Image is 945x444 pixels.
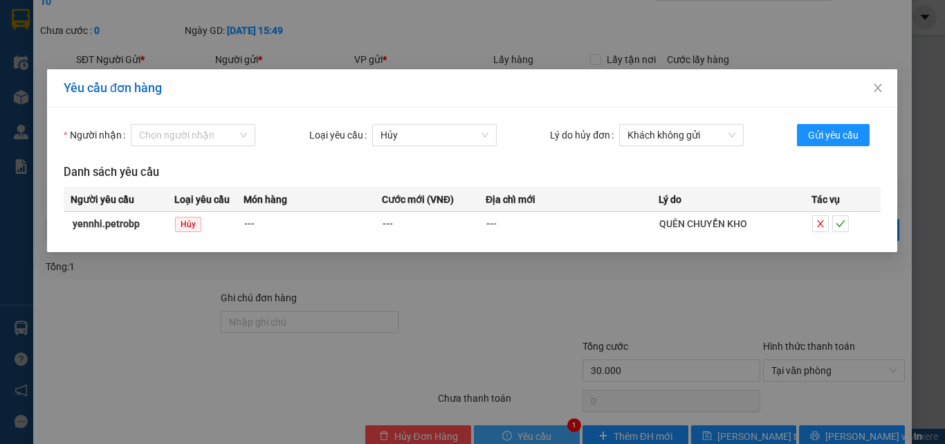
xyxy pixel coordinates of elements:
h3: Danh sách yêu cầu [64,163,881,181]
span: QUÊN CHUYỂN KHO [659,218,747,229]
span: --- [486,218,497,229]
button: Gửi yêu cầu [798,124,870,146]
button: close [813,215,829,232]
span: Cước mới (VNĐ) [382,192,454,207]
span: Hủy [380,125,488,145]
label: Lý do hủy đơn [551,124,620,146]
span: Lý do [659,192,681,207]
button: Close [859,69,898,108]
span: Người yêu cầu [71,192,134,207]
span: Hủy [175,217,201,232]
span: close [814,219,829,229]
span: --- [244,218,255,229]
span: Khách không gửi [627,125,735,145]
span: check [834,219,849,229]
label: Người nhận [64,124,131,146]
button: check [833,215,850,232]
span: Loại yêu cầu [174,192,230,207]
span: close [873,82,884,94]
span: Tác vụ [812,192,841,207]
span: --- [383,218,393,229]
strong: yennhi.petrobp [73,218,140,229]
span: Địa chỉ mới [486,192,535,207]
span: Món hàng [244,192,287,207]
input: Người nhận [140,125,238,145]
label: Loại yêu cầu [309,124,372,146]
div: Yêu cầu đơn hàng [64,80,881,96]
span: Gửi yêu cầu [809,127,859,143]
